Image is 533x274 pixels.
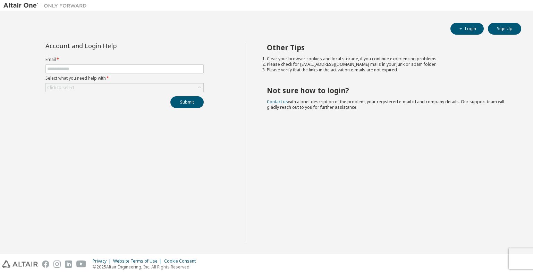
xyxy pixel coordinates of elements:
img: Altair One [3,2,90,9]
img: altair_logo.svg [2,260,38,268]
button: Sign Up [488,23,521,35]
button: Submit [170,96,204,108]
a: Contact us [267,99,288,105]
li: Please check for [EMAIL_ADDRESS][DOMAIN_NAME] mails in your junk or spam folder. [267,62,509,67]
img: linkedin.svg [65,260,72,268]
span: with a brief description of the problem, your registered e-mail id and company details. Our suppo... [267,99,504,110]
div: Privacy [93,258,113,264]
h2: Not sure how to login? [267,86,509,95]
img: facebook.svg [42,260,49,268]
li: Please verify that the links in the activation e-mails are not expired. [267,67,509,73]
div: Click to select [47,85,74,90]
div: Click to select [46,83,203,92]
label: Select what you need help with [45,76,204,81]
p: © 2025 Altair Engineering, Inc. All Rights Reserved. [93,264,200,270]
li: Clear your browser cookies and local storage, if you continue experiencing problems. [267,56,509,62]
img: instagram.svg [53,260,61,268]
div: Website Terms of Use [113,258,164,264]
label: Email [45,57,204,62]
div: Cookie Consent [164,258,200,264]
h2: Other Tips [267,43,509,52]
button: Login [450,23,484,35]
div: Account and Login Help [45,43,172,48]
img: youtube.svg [76,260,86,268]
